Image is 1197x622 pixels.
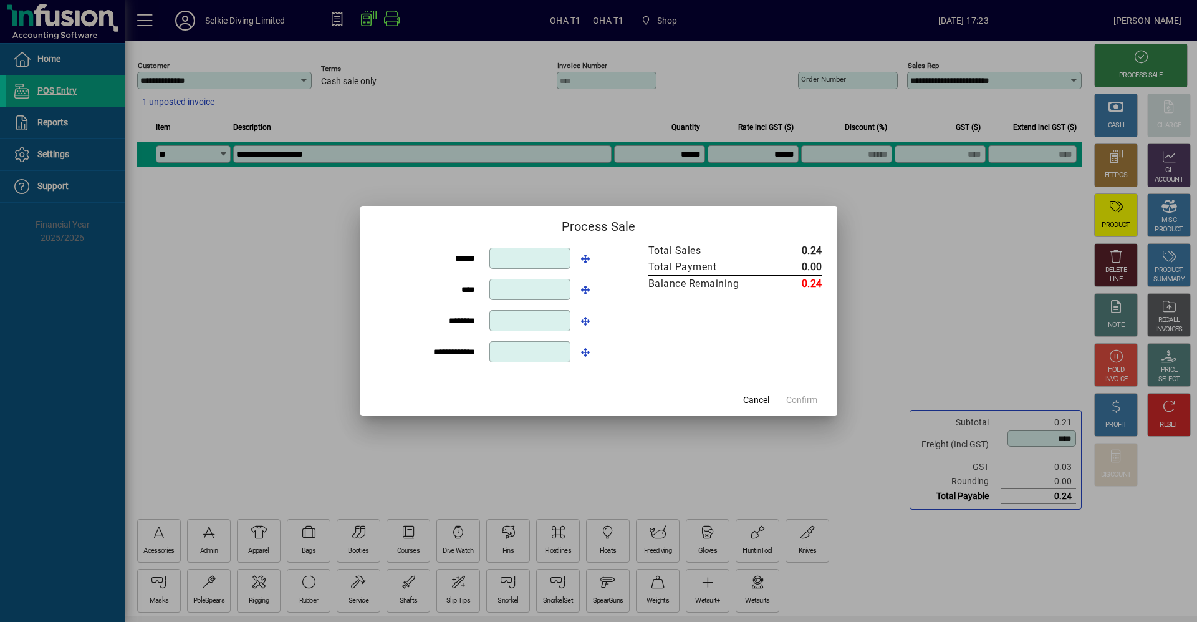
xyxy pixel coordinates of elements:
td: Total Sales [648,243,766,259]
td: 0.00 [766,259,822,276]
button: Cancel [736,389,776,411]
span: Cancel [743,394,769,407]
td: Total Payment [648,259,766,276]
td: 0.24 [766,276,822,293]
div: Balance Remaining [648,276,753,291]
td: 0.24 [766,243,822,259]
h2: Process Sale [360,206,837,242]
